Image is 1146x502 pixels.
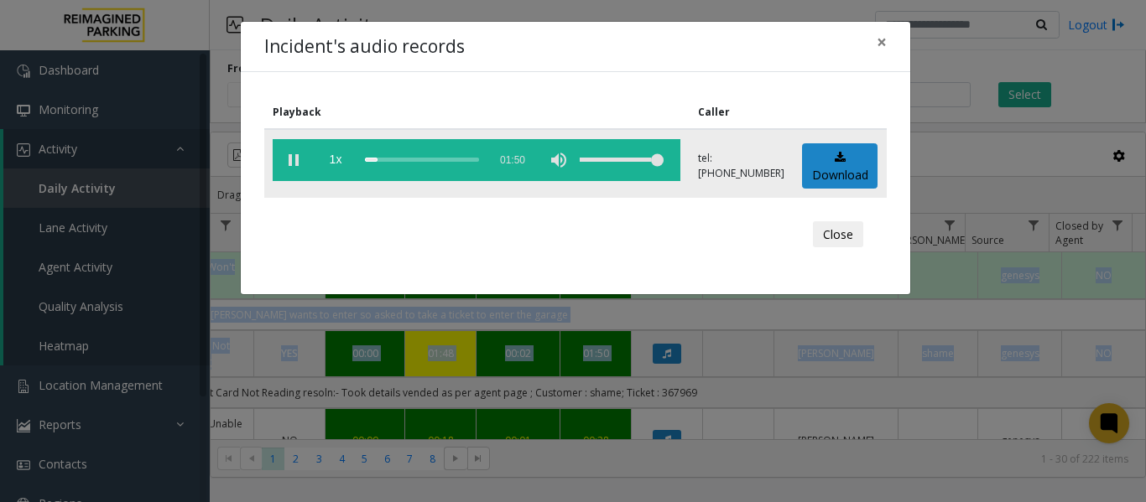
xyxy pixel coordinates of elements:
div: scrub bar [365,139,479,181]
h4: Incident's audio records [264,34,465,60]
button: Close [813,221,863,248]
button: Close [865,22,899,63]
span: × [877,30,887,54]
a: Download [802,143,878,189]
th: Playback [264,96,690,129]
span: playback speed button [315,139,357,181]
div: volume level [580,139,664,181]
th: Caller [690,96,794,129]
p: tel:[PHONE_NUMBER] [698,151,784,181]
